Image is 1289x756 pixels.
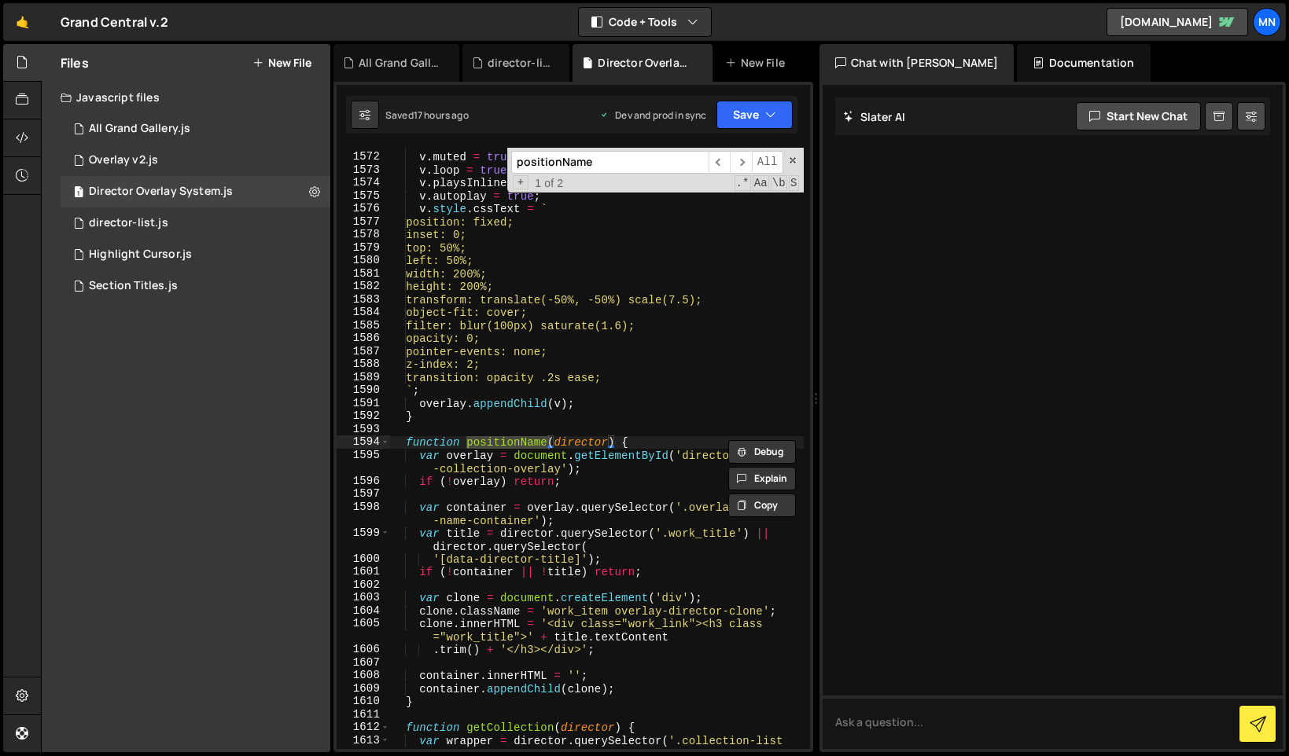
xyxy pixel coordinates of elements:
div: Chat with [PERSON_NAME] [819,44,1015,82]
div: 1605 [337,617,390,643]
span: Search In Selection [789,175,799,191]
div: Saved [385,108,469,122]
div: 1597 [337,487,390,501]
div: 1600 [337,552,390,566]
div: director-list.js [488,55,551,71]
div: 1601 [337,565,390,578]
span: Alt-Enter [752,151,783,174]
div: 15298/45944.js [61,145,330,176]
div: 1594 [337,435,390,449]
div: Director Overlay System.js [598,55,693,71]
div: 15298/42891.js [61,176,330,207]
div: 1580 [337,254,390,267]
span: ​ [730,151,752,174]
span: ​ [709,151,731,174]
span: Whole Word Search [771,175,787,191]
div: 1589 [337,371,390,384]
div: 15298/43578.js [61,113,330,145]
div: Director Overlay System.js [89,185,233,199]
span: 1 of 2 [528,177,569,190]
div: 1595 [337,449,390,475]
div: 1612 [337,721,390,734]
h2: Files [61,54,89,72]
div: Grand Central v.2 [61,13,168,31]
div: 1592 [337,409,390,423]
div: Section Titles.js [89,279,178,293]
button: Start new chat [1076,102,1201,130]
div: 1579 [337,241,390,255]
div: 1590 [337,384,390,397]
div: 1607 [337,656,390,670]
div: All Grand Gallery.js [359,55,440,71]
div: 1591 [337,397,390,410]
button: Explain [728,467,796,490]
div: 1604 [337,604,390,618]
div: 1603 [337,591,390,604]
button: Save [716,101,793,129]
button: Code + Tools [579,8,711,36]
div: New File [725,55,791,71]
div: 1608 [337,669,390,682]
div: 1599 [337,527,390,552]
div: 1576 [337,202,390,215]
a: 🤙 [3,3,42,41]
div: 1572 [337,150,390,163]
div: 1581 [337,267,390,281]
div: 1585 [337,319,390,332]
div: 1587 [337,345,390,358]
div: director-list.js [89,216,168,230]
span: 1 [74,187,83,200]
div: 1588 [337,358,390,371]
input: Search for [511,151,709,174]
div: 1577 [337,215,390,229]
div: 15298/40379.js [61,207,330,239]
button: Debug [728,440,796,464]
div: 1584 [337,306,390,319]
a: MN [1253,8,1281,36]
span: CaseSensitive Search [753,175,769,191]
div: 15298/40223.js [61,270,330,302]
button: New File [252,57,311,69]
div: Overlay v2.js [89,153,158,167]
div: Javascript files [42,82,330,113]
h2: Slater AI [843,109,906,124]
div: 1610 [337,695,390,708]
div: 1593 [337,423,390,436]
div: 1596 [337,475,390,488]
span: RegExp Search [735,175,751,191]
span: Toggle Replace mode [513,175,529,190]
div: All Grand Gallery.js [89,122,190,136]
button: Copy [728,494,796,517]
div: 1611 [337,708,390,721]
div: 1609 [337,682,390,695]
a: [DOMAIN_NAME] [1107,8,1248,36]
div: 1578 [337,228,390,241]
div: 1602 [337,578,390,592]
div: 1586 [337,332,390,345]
div: 1574 [337,176,390,189]
div: Dev and prod in sync [599,108,706,122]
div: Documentation [1017,44,1150,82]
div: 1583 [337,293,390,306]
div: 1575 [337,189,390,203]
div: 1606 [337,643,390,656]
div: 1598 [337,501,390,527]
div: 17 hours ago [414,108,469,122]
div: 15298/43117.js [61,239,330,270]
div: 1582 [337,280,390,293]
div: Highlight Cursor.js [89,248,192,262]
div: 1573 [337,163,390,177]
